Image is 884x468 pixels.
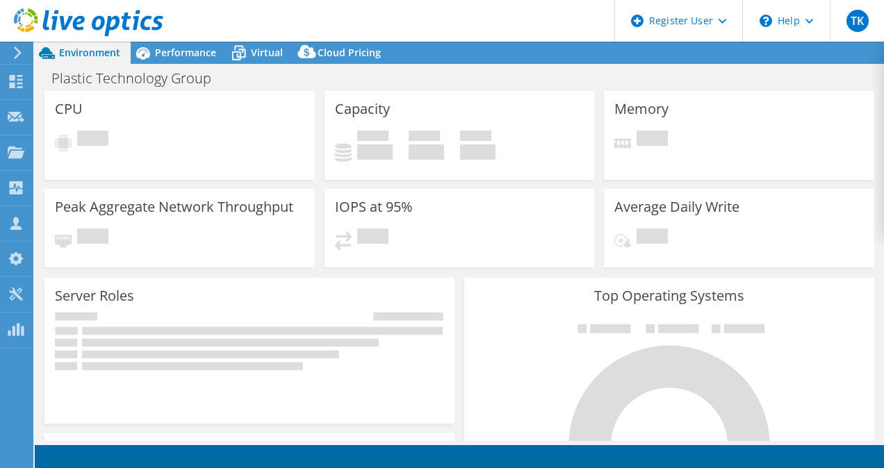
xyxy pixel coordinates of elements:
[77,228,108,247] span: Pending
[460,144,496,160] h4: 0 GiB
[637,131,668,149] span: Pending
[59,46,120,59] span: Environment
[357,144,393,160] h4: 0 GiB
[335,101,390,117] h3: Capacity
[357,131,388,144] span: Used
[460,131,491,144] span: Total
[318,46,381,59] span: Cloud Pricing
[409,131,440,144] span: Free
[155,46,216,59] span: Performance
[760,15,772,27] svg: \n
[55,101,83,117] h3: CPU
[357,228,388,247] span: Pending
[77,131,108,149] span: Pending
[55,288,134,303] h3: Server Roles
[614,199,739,215] h3: Average Daily Write
[614,101,669,117] h3: Memory
[335,199,413,215] h3: IOPS at 95%
[409,144,444,160] h4: 0 GiB
[846,10,869,32] span: TK
[637,228,668,247] span: Pending
[45,71,233,86] h1: Plastic Technology Group
[55,199,293,215] h3: Peak Aggregate Network Throughput
[251,46,283,59] span: Virtual
[475,288,864,303] h3: Top Operating Systems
